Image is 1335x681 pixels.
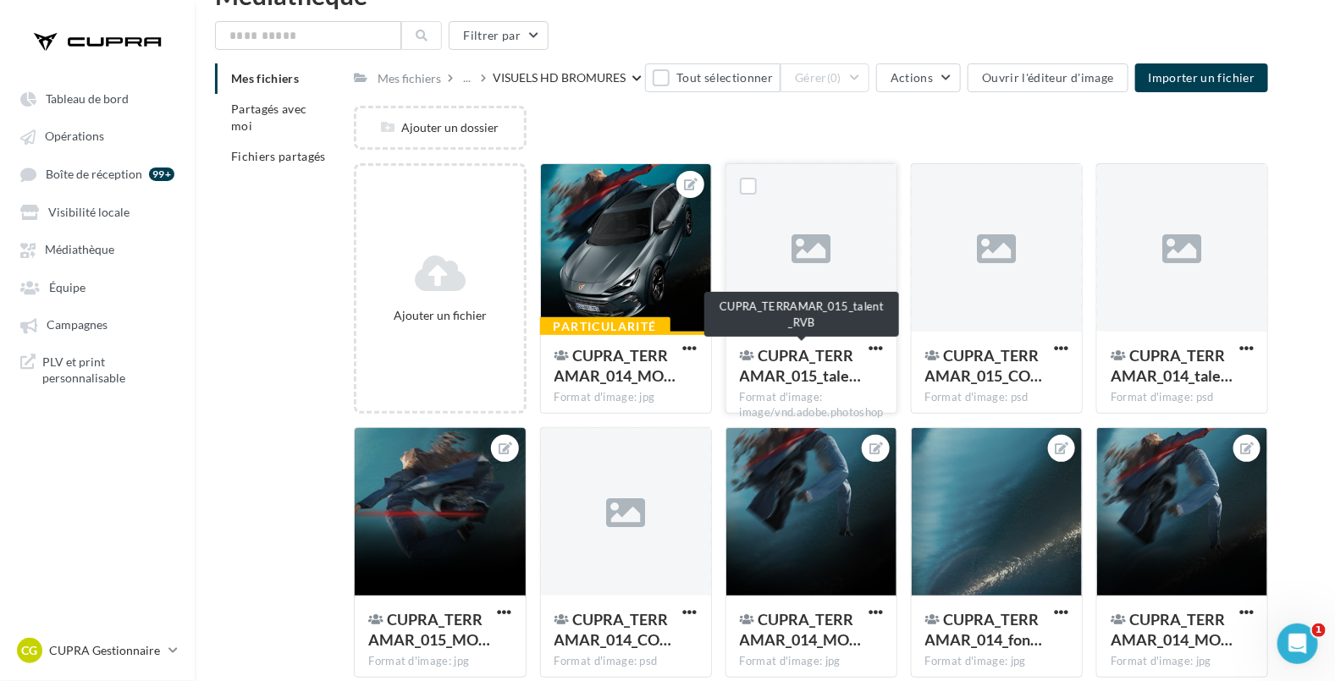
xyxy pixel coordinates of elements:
[925,610,1043,649] span: CUPRA_TERRAMAR_014_fondo_RVB
[49,642,162,659] p: CUPRA Gestionnaire
[449,21,549,50] button: Filtrer par
[827,71,841,85] span: (0)
[554,610,672,649] span: CUPRA_TERRAMAR_014_COCHE_SP_RVB
[1111,654,1254,669] div: Format d'image: jpg
[10,233,185,264] a: Médiathèque
[781,63,869,92] button: Gérer(0)
[876,63,961,92] button: Actions
[554,390,698,405] div: Format d'image: jpg
[231,71,299,85] span: Mes fichiers
[645,63,781,92] button: Tout sélectionner
[925,346,1043,385] span: CUPRA_TERRAMAR_015_COCHE_4x3_RVB
[149,168,174,181] div: 99+
[540,317,670,336] div: Particularité
[1111,610,1233,649] span: CUPRA_TERRAMAR_014_MONTAGE_FONDO-TALENT_SP_RVB
[554,654,698,669] div: Format d'image: psd
[10,309,185,339] a: Campagnes
[10,83,185,113] a: Tableau de bord
[48,205,130,219] span: Visibilité locale
[1135,63,1269,92] button: Importer un fichier
[1111,390,1254,405] div: Format d'image: psd
[1149,70,1255,85] span: Importer un fichier
[45,243,114,257] span: Médiathèque
[493,69,626,86] div: VISUELS HD BROMURES
[10,158,185,189] a: Boîte de réception 99+
[45,129,104,144] span: Opérations
[925,654,1068,669] div: Format d'image: jpg
[368,654,511,669] div: Format d'image: jpg
[368,610,490,649] span: CUPRA_TERRAMAR_015_MONTAGE_FONDO-TALENT_4x3_RVB
[460,66,474,90] div: ...
[22,642,38,659] span: CG
[704,292,899,337] div: CUPRA_TERRAMAR_015_talent_RVB
[46,91,129,106] span: Tableau de bord
[47,318,108,332] span: Campagnes
[49,280,86,294] span: Équipe
[42,354,174,387] span: PLV et print personnalisable
[740,654,883,669] div: Format d'image: jpg
[356,119,523,136] div: Ajouter un dossier
[891,70,933,85] span: Actions
[10,196,185,227] a: Visibilité locale
[378,70,441,87] div: Mes fichiers
[925,390,1068,405] div: Format d'image: psd
[1277,623,1318,664] iframe: Intercom live chat
[1312,623,1326,637] span: 1
[1111,346,1233,385] span: CUPRA_TERRAMAR_014_talent_RVB
[14,634,181,667] a: CG CUPRA Gestionnaire
[740,610,862,649] span: CUPRA_TERRAMAR_014_MONTAGE_FONDO-TALENT_KAKE_RVB
[740,346,862,385] span: CUPRA_TERRAMAR_015_talent_RVB
[231,102,307,133] span: Partagés avec moi
[968,63,1128,92] button: Ouvrir l'éditeur d'image
[46,167,142,181] span: Boîte de réception
[10,272,185,302] a: Équipe
[10,120,185,151] a: Opérations
[363,307,516,324] div: Ajouter un fichier
[231,149,326,163] span: Fichiers partagés
[740,390,883,420] div: Format d'image: image/vnd.adobe.photoshop
[10,347,185,393] a: PLV et print personnalisable
[554,346,676,385] span: CUPRA_TERRAMAR_014_MONTAGE_FONDO-TALENT_SP_RVB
